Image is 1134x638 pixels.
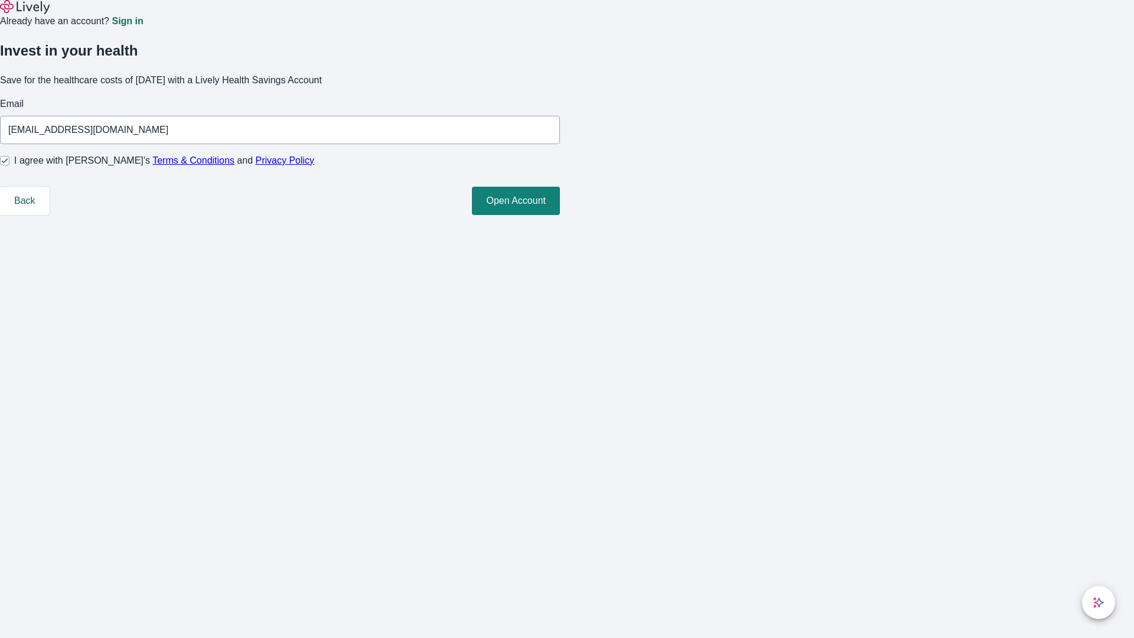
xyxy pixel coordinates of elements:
a: Terms & Conditions [152,155,234,165]
svg: Lively AI Assistant [1093,597,1104,608]
a: Privacy Policy [256,155,315,165]
button: Open Account [472,187,560,215]
button: chat [1082,586,1115,619]
span: I agree with [PERSON_NAME]’s and [14,154,314,168]
a: Sign in [112,17,143,26]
